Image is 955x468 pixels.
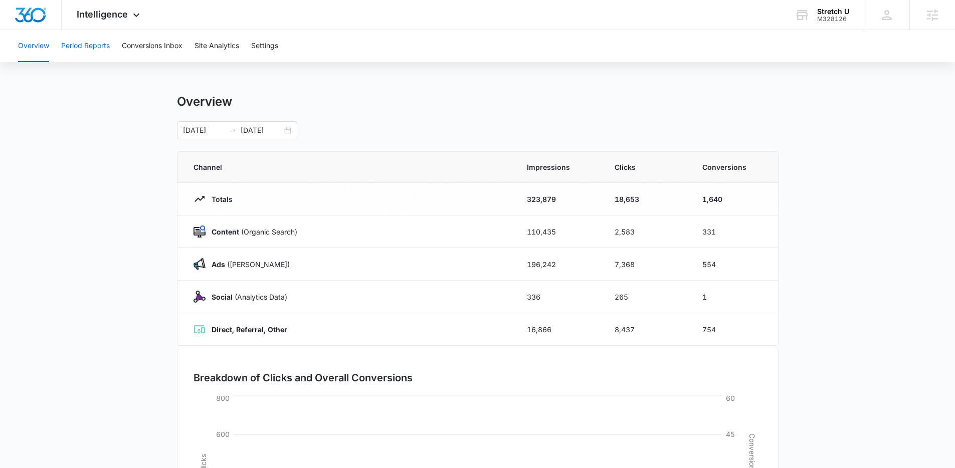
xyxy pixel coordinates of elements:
strong: Social [212,293,233,301]
td: 8,437 [603,313,690,346]
div: account name [817,8,849,16]
tspan: 45 [726,430,735,438]
td: 1,640 [690,183,778,215]
tspan: 800 [216,394,230,402]
td: 265 [603,281,690,313]
td: 196,242 [515,248,603,281]
h3: Breakdown of Clicks and Overall Conversions [194,370,413,385]
p: Totals [206,194,233,204]
p: (Organic Search) [206,226,297,237]
img: Social [194,291,206,303]
p: ([PERSON_NAME]) [206,259,290,270]
span: Channel [194,162,503,172]
td: 554 [690,248,778,281]
button: Overview [18,30,49,62]
span: Intelligence [77,9,128,20]
span: to [229,126,237,134]
input: Start date [183,125,225,136]
span: Clicks [615,162,678,172]
td: 7,368 [603,248,690,281]
span: Conversions [702,162,762,172]
td: 754 [690,313,778,346]
strong: Ads [212,260,225,269]
button: Settings [251,30,278,62]
td: 16,866 [515,313,603,346]
button: Conversions Inbox [122,30,182,62]
img: Ads [194,258,206,270]
button: Period Reports [61,30,110,62]
span: Impressions [527,162,591,172]
strong: Content [212,227,239,236]
tspan: 600 [216,430,230,438]
td: 1 [690,281,778,313]
p: (Analytics Data) [206,292,287,302]
tspan: 60 [726,394,735,402]
td: 18,653 [603,183,690,215]
div: account id [817,16,849,23]
span: swap-right [229,126,237,134]
h1: Overview [177,94,232,109]
td: 323,879 [515,183,603,215]
strong: Direct, Referral, Other [212,325,287,334]
td: 336 [515,281,603,313]
td: 331 [690,215,778,248]
td: 110,435 [515,215,603,248]
td: 2,583 [603,215,690,248]
input: End date [241,125,282,136]
button: Site Analytics [195,30,239,62]
img: Content [194,225,206,238]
